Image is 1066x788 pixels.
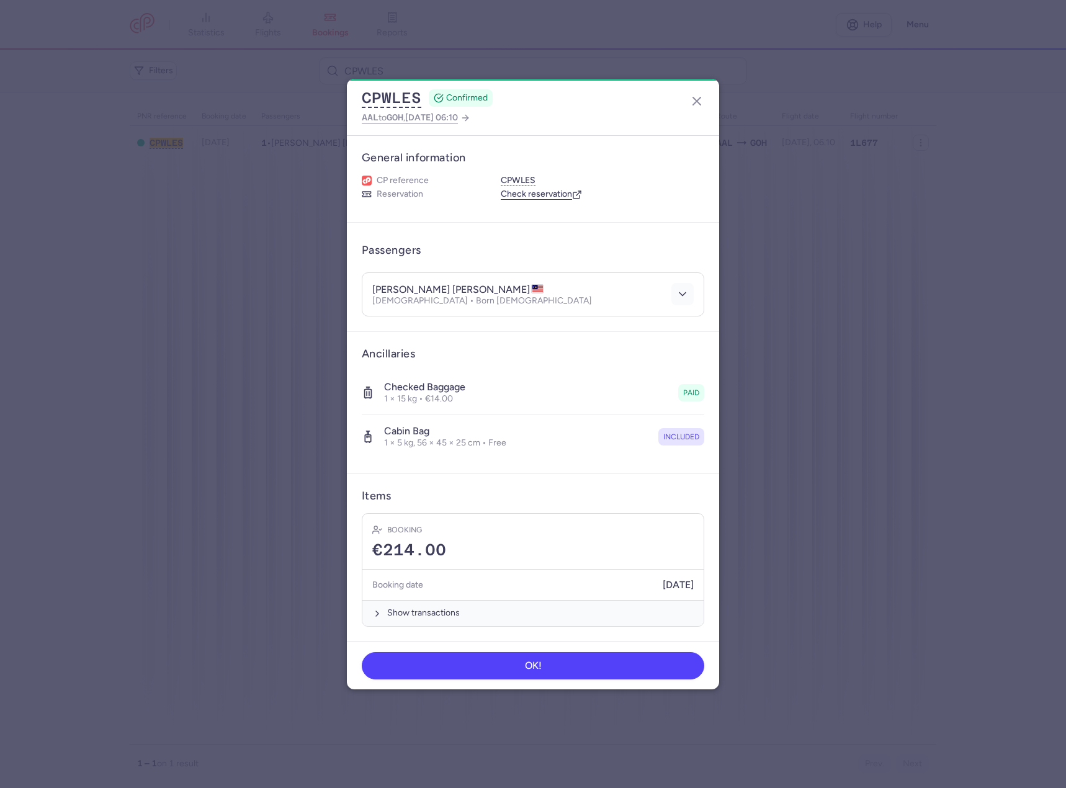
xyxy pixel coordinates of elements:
p: 1 × 5 kg, 56 × 45 × 25 cm • Free [384,437,506,449]
h4: Checked baggage [384,381,465,393]
span: CP reference [377,175,429,186]
figure: 1L airline logo [362,176,372,186]
a: Check reservation [501,189,582,200]
button: Show transactions [362,600,704,625]
p: [DEMOGRAPHIC_DATA] • Born [DEMOGRAPHIC_DATA] [372,296,592,306]
div: Booking€214.00 [362,514,704,570]
h3: General information [362,151,704,165]
a: AALtoGOH,[DATE] 06:10 [362,110,470,125]
span: paid [683,387,699,399]
h5: Booking date [372,577,423,593]
h3: Items [362,489,391,503]
span: [DATE] [663,580,694,591]
span: €214.00 [372,541,446,560]
span: AAL [362,112,378,122]
h3: Ancillaries [362,347,704,361]
span: CONFIRMED [446,92,488,104]
button: CPWLES [501,175,535,186]
span: included [663,431,699,443]
span: [DATE] 06:10 [405,112,458,123]
span: OK! [525,660,542,671]
span: to , [362,110,458,125]
h3: Passengers [362,243,421,257]
h4: Cabin bag [384,425,506,437]
button: OK! [362,652,704,679]
span: GOH [387,112,403,122]
button: CPWLES [362,89,421,107]
h4: Booking [387,524,422,536]
p: 1 × 15 kg • €14.00 [384,393,465,405]
h4: [PERSON_NAME] [PERSON_NAME] [372,284,544,296]
span: Reservation [377,189,423,200]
